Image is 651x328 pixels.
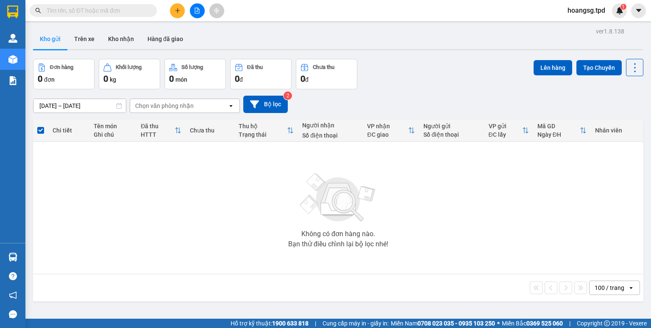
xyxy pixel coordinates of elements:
[110,76,116,83] span: kg
[169,74,174,84] span: 0
[631,3,646,18] button: caret-down
[209,3,224,18] button: aim
[302,122,359,129] div: Người nhận
[526,320,563,327] strong: 0369 525 060
[323,319,389,328] span: Cung cấp máy in - giấy in:
[367,131,408,138] div: ĐC giao
[423,131,480,138] div: Số điện thoại
[537,131,580,138] div: Ngày ĐH
[231,319,309,328] span: Hỗ trợ kỹ thuật:
[484,119,533,142] th: Toggle SortBy
[534,60,572,75] button: Lên hàng
[284,91,292,100] sup: 2
[243,96,288,113] button: Bộ lọc
[272,320,309,327] strong: 1900 633 818
[234,119,298,142] th: Toggle SortBy
[181,64,203,70] div: Số lượng
[141,123,174,130] div: Đã thu
[296,168,381,227] img: svg+xml;base64,PHN2ZyBjbGFzcz0ibGlzdC1wbHVnX19zdmciIHhtbG5zPSJodHRwOi8vd3d3LnczLm9yZy8yMDAwL3N2Zy...
[33,59,95,89] button: Đơn hàng0đơn
[194,8,200,14] span: file-add
[101,29,141,49] button: Kho nhận
[35,8,41,14] span: search
[190,3,205,18] button: file-add
[8,76,17,85] img: solution-icon
[247,64,263,70] div: Đã thu
[235,74,239,84] span: 0
[596,27,624,36] div: ver 1.8.138
[489,131,522,138] div: ĐC lấy
[239,123,287,130] div: Thu hộ
[561,5,612,16] span: hoangsg.tpd
[175,8,181,14] span: plus
[622,4,625,10] span: 1
[228,102,234,109] svg: open
[417,320,495,327] strong: 0708 023 035 - 0935 103 250
[94,131,132,138] div: Ghi chú
[288,241,388,248] div: Bạn thử điều chỉnh lại bộ lọc nhé!
[44,76,55,83] span: đơn
[302,132,359,139] div: Số điện thoại
[190,127,230,134] div: Chưa thu
[537,123,580,130] div: Mã GD
[391,319,495,328] span: Miền Nam
[67,29,101,49] button: Trên xe
[423,123,480,130] div: Người gửi
[47,6,147,15] input: Tìm tên, số ĐT hoặc mã đơn
[616,7,623,14] img: icon-new-feature
[576,60,622,75] button: Tạo Chuyến
[103,74,108,84] span: 0
[533,119,591,142] th: Toggle SortBy
[620,4,626,10] sup: 1
[141,29,190,49] button: Hàng đã giao
[94,123,132,130] div: Tên món
[230,59,292,89] button: Đã thu0đ
[33,29,67,49] button: Kho gửi
[595,127,639,134] div: Nhân viên
[239,76,243,83] span: đ
[313,64,334,70] div: Chưa thu
[9,272,17,280] span: question-circle
[604,320,610,326] span: copyright
[300,74,305,84] span: 0
[38,74,42,84] span: 0
[7,6,18,18] img: logo-vxr
[635,7,643,14] span: caret-down
[50,64,73,70] div: Đơn hàng
[628,284,634,291] svg: open
[367,123,408,130] div: VP nhận
[33,99,126,113] input: Select a date range.
[497,322,500,325] span: ⚪️
[135,102,194,110] div: Chọn văn phòng nhận
[99,59,160,89] button: Khối lượng0kg
[569,319,570,328] span: |
[53,127,85,134] div: Chi tiết
[170,3,185,18] button: plus
[175,76,187,83] span: món
[239,131,287,138] div: Trạng thái
[315,319,316,328] span: |
[9,291,17,299] span: notification
[214,8,220,14] span: aim
[8,34,17,43] img: warehouse-icon
[301,231,375,237] div: Không có đơn hàng nào.
[8,253,17,262] img: warehouse-icon
[489,123,522,130] div: VP gửi
[136,119,185,142] th: Toggle SortBy
[116,64,142,70] div: Khối lượng
[164,59,226,89] button: Số lượng0món
[141,131,174,138] div: HTTT
[595,284,624,292] div: 100 / trang
[363,119,419,142] th: Toggle SortBy
[296,59,357,89] button: Chưa thu0đ
[305,76,309,83] span: đ
[9,310,17,318] span: message
[502,319,563,328] span: Miền Bắc
[8,55,17,64] img: warehouse-icon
